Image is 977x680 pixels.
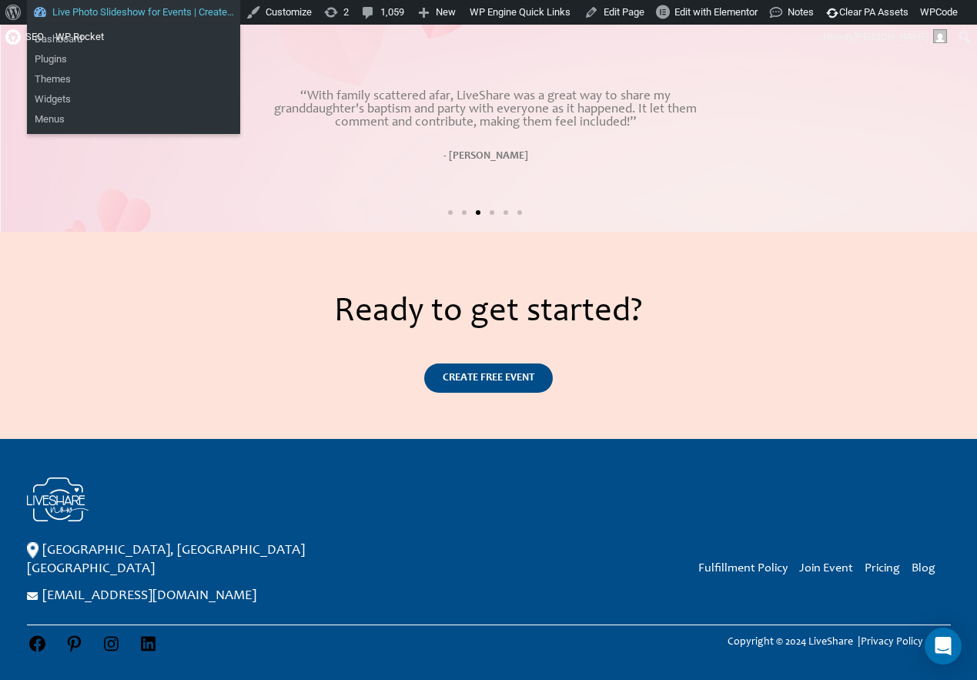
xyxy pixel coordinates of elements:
[865,562,900,574] a: Pricing
[42,589,256,603] a: [EMAIL_ADDRESS][DOMAIN_NAME]
[27,89,240,109] a: Widgets
[27,49,240,69] a: Plugins
[25,31,44,42] span: SEO
[27,109,240,129] a: Menus
[443,149,527,165] span: - [PERSON_NAME]
[701,633,950,652] p: Copyright © 2024 LiveShare |
[799,562,853,574] a: Join Event
[687,558,935,578] nav: Menu
[490,210,494,215] span: Go to slide 4
[861,637,923,648] a: Privacy Policy
[462,210,467,215] span: Go to slide 2
[448,210,453,215] span: Go to slide 1
[476,210,480,215] span: Go to slide 3
[27,592,38,600] img: ico_email.png
[27,65,240,134] ul: Live Photo Slideshow for Events | Create…
[27,25,240,74] ul: Live Photo Slideshow for Events | Create…
[912,562,935,574] a: Blog
[334,296,643,330] span: Ready to get started?
[27,69,240,89] a: Themes
[443,373,534,384] span: CREATE FREE EVENT
[263,90,708,129] label: “With family scattered afar, LiveShare was a great way to share my granddaughter's baptism and pa...
[855,31,928,42] span: [PERSON_NAME]
[818,25,953,49] a: Howdy,
[424,363,553,393] a: CREATE FREE EVENT
[925,628,962,665] div: Open Intercom Messenger
[27,541,427,578] p: [GEOGRAPHIC_DATA], [GEOGRAPHIC_DATA] [GEOGRAPHIC_DATA]
[674,6,758,18] span: Edit with Elementor
[698,562,788,574] a: Fulfillment Policy
[50,25,110,49] a: WP Rocket
[27,542,38,559] img: ico_location.png
[27,29,240,49] a: Dashboard
[248,67,723,224] div: Slides
[504,210,508,215] span: Go to slide 5
[248,67,723,193] div: 3 / 6
[517,210,522,215] span: Go to slide 6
